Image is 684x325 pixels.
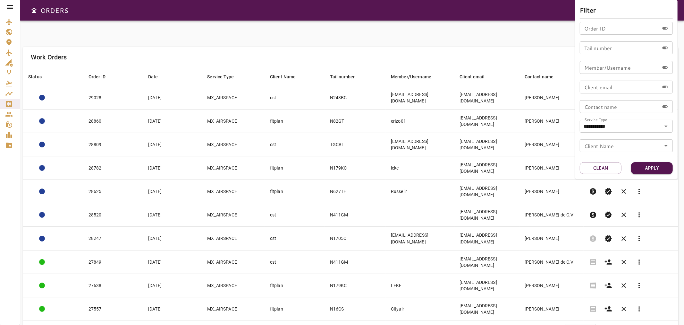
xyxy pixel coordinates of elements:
button: Open [662,122,671,131]
button: Open [662,141,671,150]
button: Clean [580,162,621,174]
button: Apply [631,162,673,174]
h6: Filter [580,5,673,15]
label: Service Type [584,117,607,122]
